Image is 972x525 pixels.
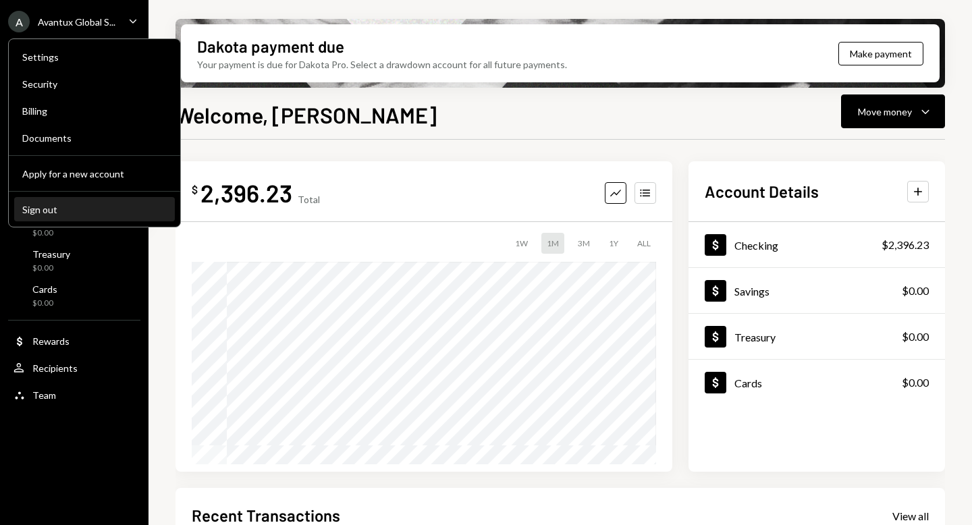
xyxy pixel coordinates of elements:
[902,329,929,345] div: $0.00
[32,298,57,309] div: $0.00
[841,94,945,128] button: Move money
[902,283,929,299] div: $0.00
[882,237,929,253] div: $2,396.23
[14,126,175,150] a: Documents
[32,262,70,274] div: $0.00
[14,72,175,96] a: Security
[688,222,945,267] a: Checking$2,396.23
[22,132,167,144] div: Documents
[22,204,167,215] div: Sign out
[838,42,923,65] button: Make payment
[14,45,175,69] a: Settings
[8,329,140,353] a: Rewards
[688,314,945,359] a: Treasury$0.00
[541,233,564,254] div: 1M
[688,360,945,405] a: Cards$0.00
[734,285,769,298] div: Savings
[14,198,175,222] button: Sign out
[892,508,929,523] a: View all
[8,279,140,312] a: Cards$0.00
[175,101,437,128] h1: Welcome, [PERSON_NAME]
[22,51,167,63] div: Settings
[8,244,140,277] a: Treasury$0.00
[902,375,929,391] div: $0.00
[892,509,929,523] div: View all
[192,183,198,196] div: $
[8,356,140,380] a: Recipients
[734,331,776,343] div: Treasury
[603,233,624,254] div: 1Y
[200,177,292,208] div: 2,396.23
[32,362,78,374] div: Recipients
[8,383,140,407] a: Team
[734,239,778,252] div: Checking
[14,162,175,186] button: Apply for a new account
[197,57,567,72] div: Your payment is due for Dakota Pro. Select a drawdown account for all future payments.
[688,268,945,313] a: Savings$0.00
[32,389,56,401] div: Team
[32,335,70,347] div: Rewards
[298,194,320,205] div: Total
[858,105,912,119] div: Move money
[32,283,57,295] div: Cards
[14,99,175,123] a: Billing
[734,377,762,389] div: Cards
[22,78,167,90] div: Security
[705,180,819,202] h2: Account Details
[572,233,595,254] div: 3M
[8,11,30,32] div: A
[38,16,115,28] div: Avantux Global S...
[32,248,70,260] div: Treasury
[22,168,167,179] div: Apply for a new account
[22,105,167,117] div: Billing
[632,233,656,254] div: ALL
[197,35,344,57] div: Dakota payment due
[32,227,65,239] div: $0.00
[510,233,533,254] div: 1W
